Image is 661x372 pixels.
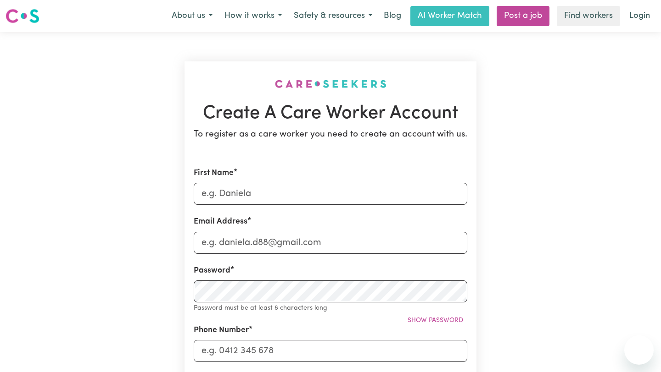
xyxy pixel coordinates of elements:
button: Show password [403,313,467,328]
button: About us [166,6,218,26]
img: Careseekers logo [6,8,39,24]
button: Safety & resources [288,6,378,26]
a: Careseekers logo [6,5,39,27]
h1: Create A Care Worker Account [194,103,467,125]
label: Email Address [194,216,247,228]
a: AI Worker Match [410,6,489,26]
input: e.g. 0412 345 678 [194,340,467,362]
p: To register as a care worker you need to create an account with us. [194,128,467,142]
a: Blog [378,6,407,26]
a: Find workers [557,6,620,26]
small: Password must be at least 8 characters long [194,305,327,312]
iframe: Button to launch messaging window [624,335,654,365]
label: Password [194,265,230,277]
label: First Name [194,167,234,179]
a: Login [624,6,655,26]
a: Post a job [497,6,549,26]
button: How it works [218,6,288,26]
input: e.g. daniela.d88@gmail.com [194,232,467,254]
input: e.g. Daniela [194,183,467,205]
span: Show password [408,317,463,324]
label: Phone Number [194,324,249,336]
